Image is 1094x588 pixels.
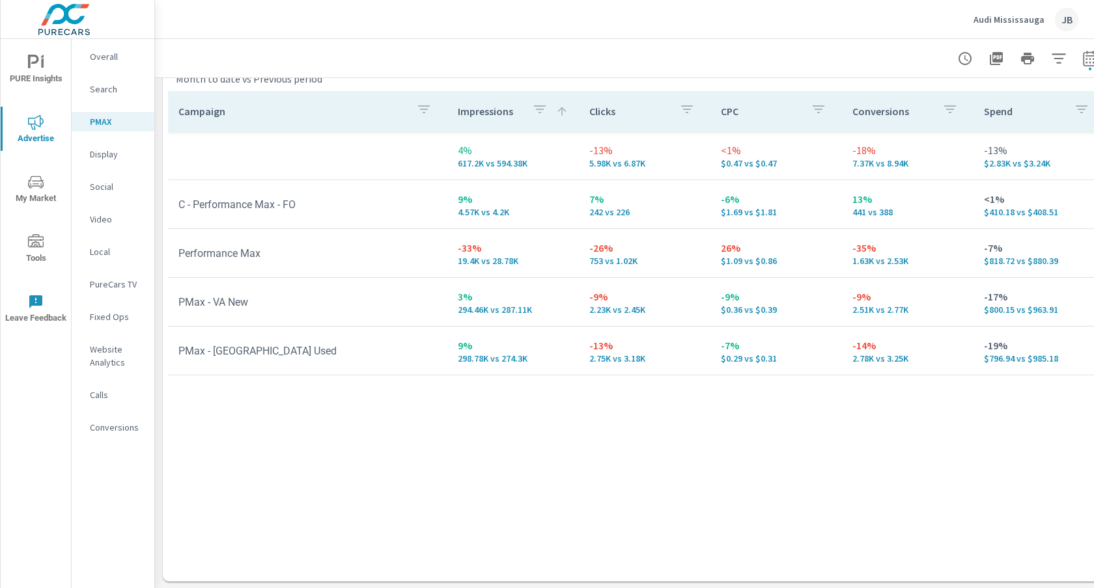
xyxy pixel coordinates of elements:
p: Display [90,148,144,161]
p: Month to date vs Previous period [176,71,322,87]
div: nav menu [1,39,71,338]
p: $0.29 vs $0.31 [721,353,832,364]
span: My Market [5,174,67,206]
div: Overall [72,47,154,66]
p: Spend [984,105,1063,118]
p: 2.51K vs 2.77K [852,304,963,315]
p: Calls [90,388,144,401]
p: Clicks [589,105,669,118]
td: Performance Max [168,237,447,270]
div: Display [72,144,154,164]
p: PureCars TV [90,278,144,291]
p: Overall [90,50,144,63]
p: 7% [589,191,700,207]
p: Website Analytics [90,343,144,369]
p: 9% [458,191,568,207]
p: PMAX [90,115,144,128]
p: 13% [852,191,963,207]
p: Local [90,245,144,258]
div: PMAX [72,112,154,131]
p: 441 vs 388 [852,207,963,217]
p: -13% [589,142,700,158]
p: 2,232 vs 2,448 [589,304,700,315]
p: 617,204 vs 594,382 [458,158,568,168]
div: Social [72,177,154,196]
p: -33% [458,240,568,256]
span: Advertise [5,114,67,146]
p: $1.69 vs $1.81 [721,207,832,217]
p: 5.98K vs 6.87K [589,158,700,168]
p: 242 vs 226 [589,207,700,217]
td: PMax - VA New [168,286,447,319]
p: 1,633 vs 2,526 [852,256,963,266]
p: Campaign [178,105,406,118]
div: Website Analytics [72,340,154,372]
p: Social [90,180,144,193]
p: Video [90,213,144,226]
p: 2.78K vs 3.25K [852,353,963,364]
p: -9% [852,289,963,304]
p: 9% [458,338,568,353]
p: Fixed Ops [90,310,144,323]
td: PMax - [GEOGRAPHIC_DATA] Used [168,334,447,367]
p: 3% [458,289,568,304]
p: 19,397 vs 28,778 [458,256,568,266]
span: PURE Insights [5,55,67,87]
p: -7% [721,338,832,353]
div: PureCars TV [72,274,154,294]
p: Conversions [90,421,144,434]
p: 753 vs 1,020 [589,256,700,266]
p: $0.47 vs $0.47 [721,158,832,168]
p: -26% [589,240,700,256]
p: 298,781 vs 274,302 [458,353,568,364]
p: 294,457 vs 287,106 [458,304,568,315]
p: $0.36 vs $0.39 [721,304,832,315]
div: Calls [72,385,154,405]
span: Leave Feedback [5,294,67,326]
p: -35% [852,240,963,256]
p: 4,569 vs 4,196 [458,207,568,217]
div: Local [72,242,154,261]
p: <1% [721,142,832,158]
p: 4% [458,142,568,158]
p: -9% [721,289,832,304]
div: Conversions [72,418,154,437]
button: Apply Filters [1046,46,1072,72]
span: Tools [5,234,67,266]
div: Fixed Ops [72,307,154,327]
button: Print Report [1015,46,1041,72]
div: Video [72,209,154,229]
td: C - Performance Max - FO [168,188,447,221]
p: -9% [589,289,700,304]
p: -18% [852,142,963,158]
p: -13% [589,338,700,353]
div: Search [72,79,154,99]
p: Search [90,83,144,96]
p: -14% [852,338,963,353]
p: -6% [721,191,832,207]
p: Audi Mississauga [974,14,1045,25]
div: JB [1055,8,1078,31]
p: 2,753 vs 3,178 [589,353,700,364]
button: "Export Report to PDF" [983,46,1009,72]
p: 7,369 vs 8,938 [852,158,963,168]
p: Impressions [458,105,522,118]
p: 26% [721,240,832,256]
p: CPC [721,105,800,118]
p: Conversions [852,105,932,118]
p: $1.09 vs $0.86 [721,256,832,266]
